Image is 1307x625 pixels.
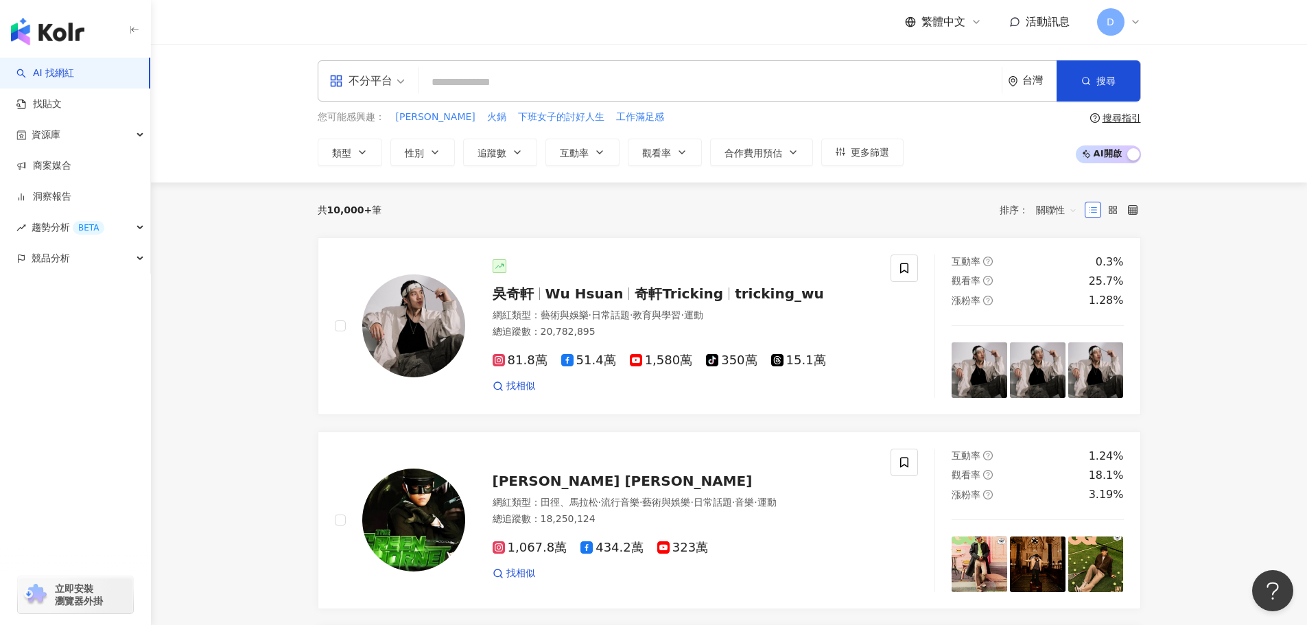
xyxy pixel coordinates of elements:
[16,97,62,111] a: 找貼文
[329,74,343,88] span: appstore
[506,567,535,580] span: 找相似
[983,257,993,266] span: question-circle
[630,353,693,368] span: 1,580萬
[1103,113,1141,123] div: 搜尋指引
[73,221,104,235] div: BETA
[493,567,535,580] a: 找相似
[32,212,104,243] span: 趨勢分析
[545,139,620,166] button: 互動率
[983,276,993,285] span: question-circle
[1252,570,1293,611] iframe: Help Scout Beacon - Open
[561,353,616,368] span: 51.4萬
[1008,76,1018,86] span: environment
[694,497,732,508] span: 日常話題
[1010,536,1065,592] img: post-image
[735,497,754,508] span: 音樂
[16,223,26,233] span: rise
[362,469,465,571] img: KOL Avatar
[706,353,757,368] span: 350萬
[732,497,735,508] span: ·
[690,497,693,508] span: ·
[396,110,475,124] span: [PERSON_NAME]
[757,497,777,508] span: 運動
[16,159,71,173] a: 商案媒合
[506,379,535,393] span: 找相似
[628,139,702,166] button: 觀看率
[735,285,824,302] span: tricking_wu
[851,147,889,158] span: 更多篩選
[1089,468,1124,483] div: 18.1%
[983,451,993,460] span: question-circle
[18,576,133,613] a: chrome extension立即安裝 瀏覽器外掛
[1089,449,1124,464] div: 1.24%
[952,256,980,267] span: 互動率
[635,285,723,302] span: 奇軒Tricking
[362,274,465,377] img: KOL Avatar
[493,353,547,368] span: 81.8萬
[541,309,589,320] span: 藝術與娛樂
[591,309,630,320] span: 日常話題
[710,139,813,166] button: 合作費用預估
[487,110,506,124] span: 火鍋
[1089,293,1124,308] div: 1.28%
[615,110,665,125] button: 工作滿足感
[1107,14,1114,30] span: D
[11,18,84,45] img: logo
[1089,274,1124,289] div: 25.7%
[329,70,392,92] div: 不分平台
[493,541,567,555] span: 1,067.8萬
[55,582,103,607] span: 立即安裝 瀏覽器外掛
[22,584,49,606] img: chrome extension
[541,497,598,508] span: 田徑、馬拉松
[952,489,980,500] span: 漲粉率
[1010,342,1065,398] img: post-image
[318,139,382,166] button: 類型
[952,295,980,306] span: 漲粉率
[681,309,683,320] span: ·
[1036,199,1077,221] span: 關聯性
[517,110,605,125] button: 下班女子的討好人生
[493,496,875,510] div: 網紅類型 ：
[983,470,993,480] span: question-circle
[493,473,753,489] span: [PERSON_NAME] [PERSON_NAME]
[983,296,993,305] span: question-circle
[318,237,1141,415] a: KOL Avatar吳奇軒Wu Hsuan奇軒Trickingtricking_wu網紅類型：藝術與娛樂·日常話題·教育與學習·運動總追蹤數：20,782,89581.8萬51.4萬1,580萬...
[493,512,875,526] div: 總追蹤數 ： 18,250,124
[463,139,537,166] button: 追蹤數
[589,309,591,320] span: ·
[1089,487,1124,502] div: 3.19%
[601,497,639,508] span: 流行音樂
[318,204,382,215] div: 共 筆
[630,309,633,320] span: ·
[952,536,1007,592] img: post-image
[633,309,681,320] span: 教育與學習
[616,110,664,124] span: 工作滿足感
[390,139,455,166] button: 性別
[952,469,980,480] span: 觀看率
[318,432,1141,609] a: KOL Avatar[PERSON_NAME] [PERSON_NAME]網紅類型：田徑、馬拉松·流行音樂·藝術與娛樂·日常話題·音樂·運動總追蹤數：18,250,1241,067.8萬434....
[642,497,690,508] span: 藝術與娛樂
[821,139,904,166] button: 更多篩選
[493,325,875,339] div: 總追蹤數 ： 20,782,895
[332,148,351,158] span: 類型
[478,148,506,158] span: 追蹤數
[1096,75,1116,86] span: 搜尋
[754,497,757,508] span: ·
[580,541,644,555] span: 434.2萬
[952,450,980,461] span: 互動率
[318,110,385,124] span: 您可能感興趣：
[639,497,642,508] span: ·
[1096,255,1124,270] div: 0.3%
[1057,60,1140,102] button: 搜尋
[725,148,782,158] span: 合作費用預估
[493,309,875,322] div: 網紅類型 ：
[684,309,703,320] span: 運動
[560,148,589,158] span: 互動率
[32,119,60,150] span: 資源庫
[545,285,624,302] span: Wu Hsuan
[493,379,535,393] a: 找相似
[1090,113,1100,123] span: question-circle
[395,110,476,125] button: [PERSON_NAME]
[327,204,373,215] span: 10,000+
[921,14,965,30] span: 繁體中文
